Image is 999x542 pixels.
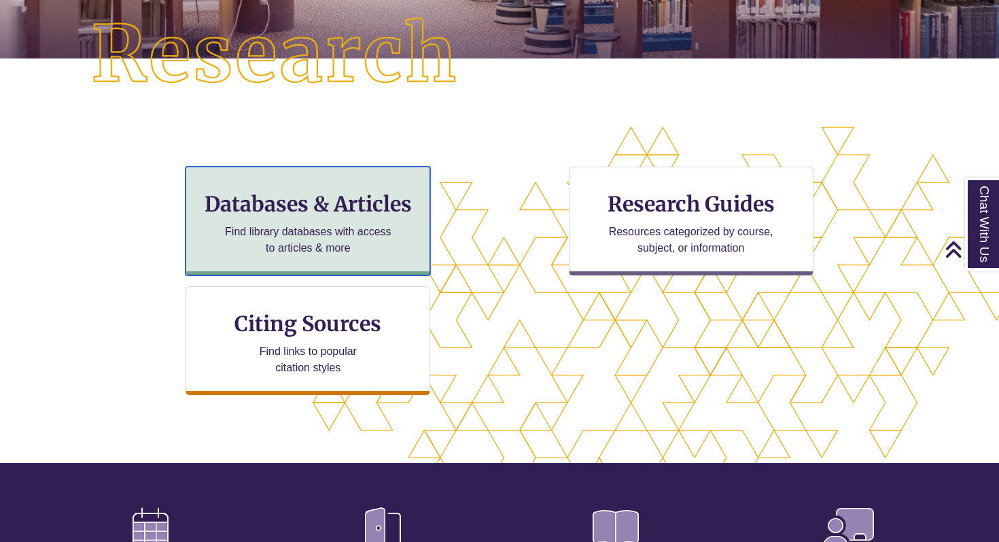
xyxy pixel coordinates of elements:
[226,311,391,337] h3: Citing Sources
[242,343,374,376] p: Find links to popular citation styles
[186,286,430,395] a: Citing Sources Find links to popular citation styles
[945,240,996,258] a: Back to Top
[197,191,419,217] h3: Databases & Articles
[220,224,397,256] p: Find library databases with access to articles & more
[186,167,430,275] a: Databases & Articles Find library databases with access to articles & more
[580,191,802,217] h3: Research Guides
[569,167,813,275] a: Research Guides Resources categorized by course, subject, or information
[602,224,779,256] p: Resources categorized by course, subject, or information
